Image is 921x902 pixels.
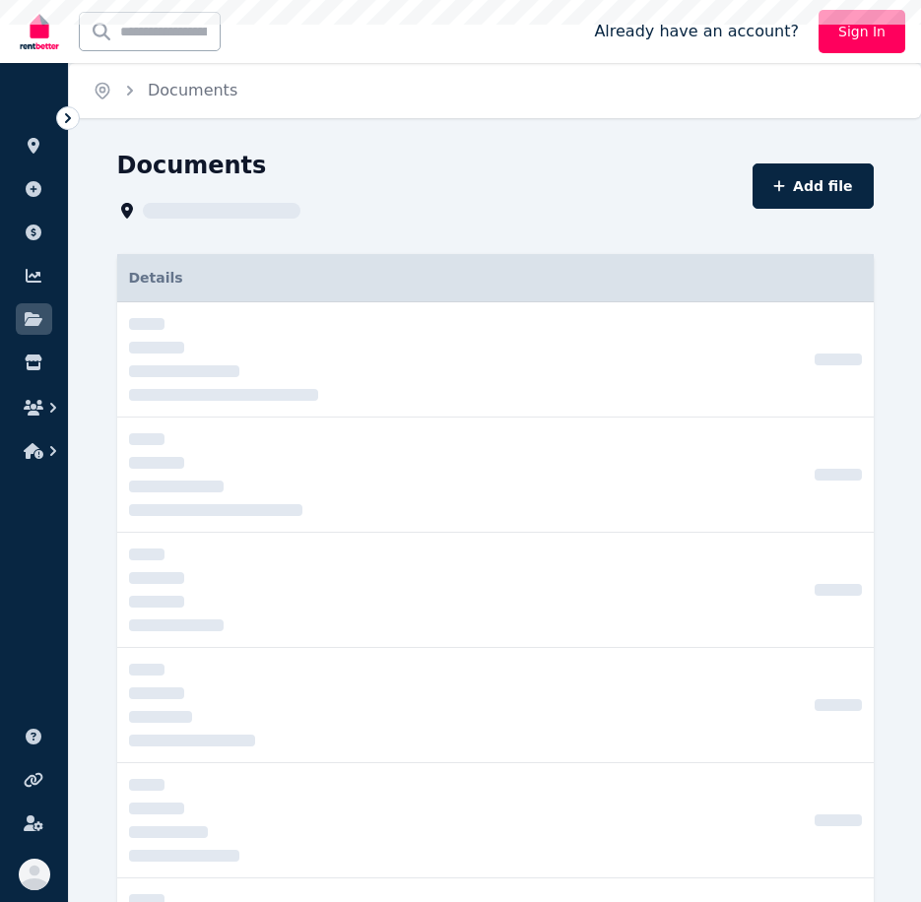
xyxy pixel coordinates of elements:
[117,150,267,181] h1: Documents
[16,7,63,56] img: RentBetter
[148,81,237,99] a: Documents
[594,20,799,43] span: Already have an account?
[753,163,874,209] button: Add file
[129,270,183,286] span: Details
[819,10,905,53] a: Sign In
[69,63,261,118] nav: Breadcrumb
